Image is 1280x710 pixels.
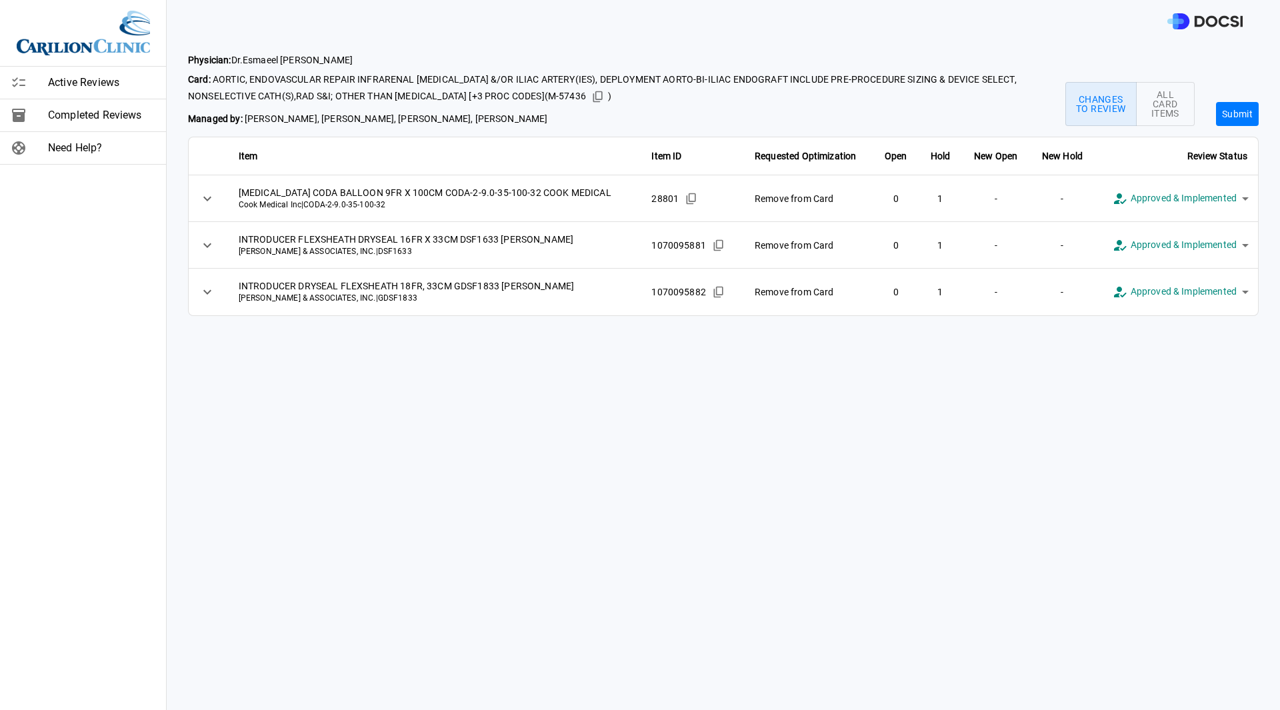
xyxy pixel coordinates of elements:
td: 1 [919,175,962,222]
span: Dr. Esmaeel [PERSON_NAME] [188,53,1065,67]
strong: Physician: [188,55,231,65]
strong: New Open [974,151,1017,161]
span: 1070095882 [651,285,706,299]
span: [PERSON_NAME] & ASSOCIATES, INC. | GDSF1833 [239,293,631,304]
td: Remove from Card [744,175,873,222]
div: Approved & Implemented [1103,226,1258,264]
button: All Card Items [1136,82,1195,126]
span: INTRODUCER DRYSEAL FLEXSHEATH 18FR, 33CM GDSF1833 [PERSON_NAME] [239,279,631,293]
span: Approved & Implemented [1131,191,1237,206]
button: Copied! [681,189,701,209]
td: Remove from Card [744,269,873,315]
button: Changes to Review [1065,82,1137,126]
span: Active Reviews [48,75,155,91]
span: [PERSON_NAME] & ASSOCIATES, INC. | DSF1633 [239,246,631,257]
strong: Card: [188,74,211,85]
strong: Hold [931,151,951,161]
strong: Open [885,151,907,161]
td: - [962,222,1030,269]
td: - [962,175,1030,222]
td: 0 [873,269,919,315]
span: Cook Medical Inc | CODA-2-9.0-35-100-32 [239,199,631,211]
td: 1 [919,222,962,269]
span: Completed Reviews [48,107,155,123]
div: Approved & Implemented [1103,179,1258,217]
span: Approved & Implemented [1131,284,1237,299]
button: Copied! [709,235,729,255]
span: [MEDICAL_DATA] CODA BALLOON 9FR X 100CM CODA-2-9.0-35-100-32 COOK MEDICAL [239,186,631,199]
img: DOCSI Logo [1167,13,1243,30]
td: 1 [919,269,962,315]
span: AORTIC, ENDOVASCULAR REPAIR INFRARENAL [MEDICAL_DATA] &/OR ILIAC ARTERY(IES), DEPLOYMENT AORTO-BI... [188,73,1065,107]
span: Need Help? [48,140,155,156]
strong: Review Status [1187,151,1247,161]
strong: Requested Optimization [755,151,856,161]
td: 0 [873,175,919,222]
span: 28801 [651,192,679,205]
span: INTRODUCER FLEXSHEATH DRYSEAL 16FR X 33CM DSF1633 [PERSON_NAME] [239,233,631,246]
span: 1070095881 [651,239,706,252]
strong: Managed by: [188,113,243,124]
td: 0 [873,222,919,269]
div: Approved & Implemented [1103,273,1258,311]
span: Approved & Implemented [1131,237,1237,253]
button: Copied! [588,87,608,107]
strong: Item [239,151,258,161]
strong: New Hold [1042,151,1083,161]
td: - [1030,222,1095,269]
td: Remove from Card [744,222,873,269]
td: - [1030,175,1095,222]
td: - [1030,269,1095,315]
td: - [962,269,1030,315]
button: Submit [1216,102,1259,127]
strong: Item ID [651,151,681,161]
button: Copied! [709,282,729,302]
img: Site Logo [17,11,150,55]
span: [PERSON_NAME], [PERSON_NAME], [PERSON_NAME], [PERSON_NAME] [188,112,1065,126]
